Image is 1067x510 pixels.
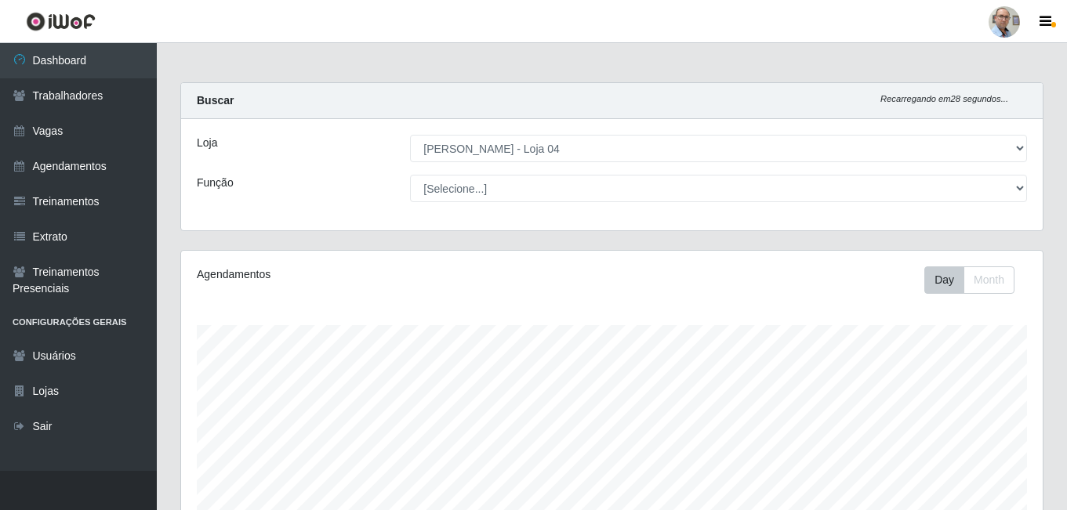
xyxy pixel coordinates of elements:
[197,175,234,191] label: Função
[924,266,1027,294] div: Toolbar with button groups
[197,266,529,283] div: Agendamentos
[197,135,217,151] label: Loja
[26,12,96,31] img: CoreUI Logo
[964,266,1014,294] button: Month
[197,94,234,107] strong: Buscar
[924,266,964,294] button: Day
[880,94,1008,103] i: Recarregando em 28 segundos...
[924,266,1014,294] div: First group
